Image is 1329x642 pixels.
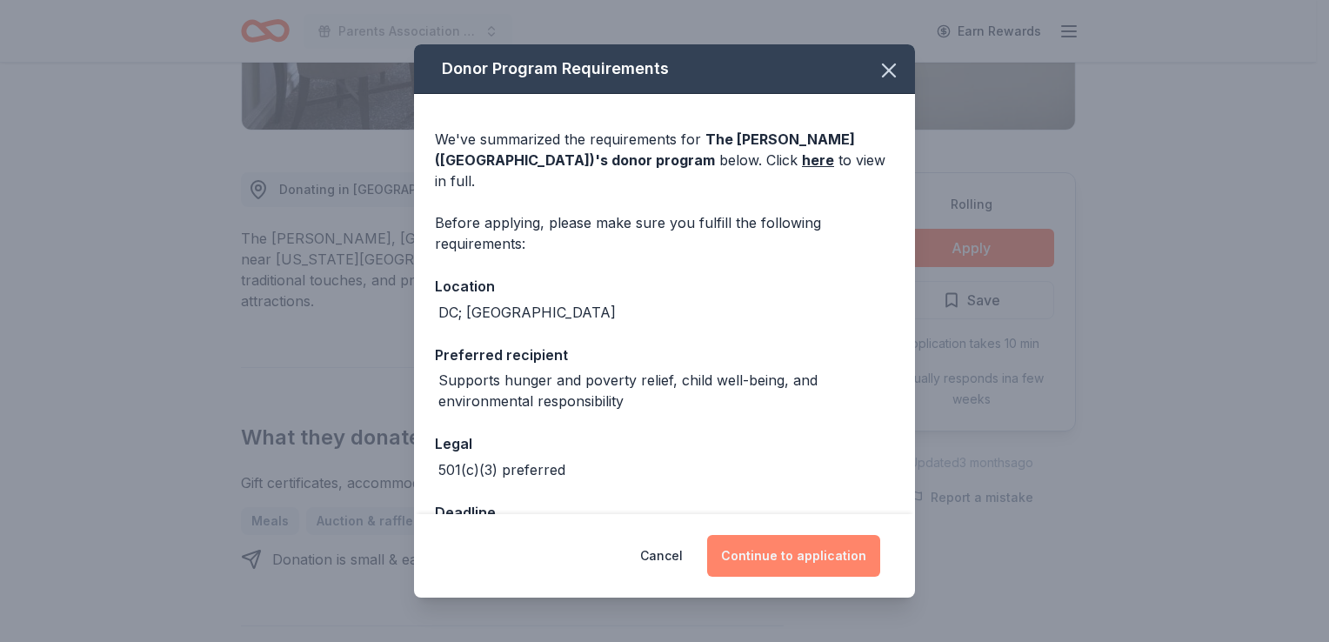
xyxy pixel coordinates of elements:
[438,302,616,323] div: DC; [GEOGRAPHIC_DATA]
[707,535,880,577] button: Continue to application
[414,44,915,94] div: Donor Program Requirements
[435,501,894,524] div: Deadline
[438,459,565,480] div: 501(c)(3) preferred
[435,275,894,298] div: Location
[435,344,894,366] div: Preferred recipient
[802,150,834,171] a: here
[435,212,894,254] div: Before applying, please make sure you fulfill the following requirements:
[438,370,894,411] div: Supports hunger and poverty relief, child well-being, and environmental responsibility
[435,432,894,455] div: Legal
[640,535,683,577] button: Cancel
[435,129,894,191] div: We've summarized the requirements for below. Click to view in full.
